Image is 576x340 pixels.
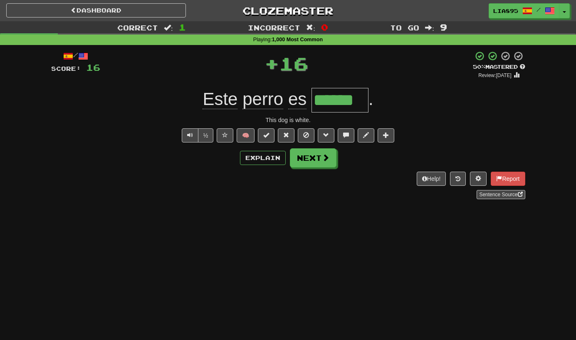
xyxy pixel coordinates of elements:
[450,172,466,186] button: Round history (alt+y)
[290,148,336,167] button: Next
[198,3,378,18] a: Clozemaster
[180,128,214,142] div: Text-to-speech controls
[279,53,308,74] span: 16
[491,172,525,186] button: Report
[198,128,214,142] button: ½
[278,128,294,142] button: Reset to 0% Mastered (alt+r)
[258,128,274,142] button: Set this sentence to 100% Mastered (alt+m)
[473,63,485,70] span: 50 %
[51,51,100,61] div: /
[358,128,374,142] button: Edit sentence (alt+d)
[182,128,198,142] button: Play sentence audio (ctl+space)
[248,23,300,32] span: Incorrect
[378,128,394,142] button: Add to collection (alt+a)
[51,116,525,124] div: This dog is white.
[288,89,307,109] span: es
[86,62,100,72] span: 16
[306,24,315,31] span: :
[240,151,286,165] button: Explain
[493,7,518,15] span: Lia895
[536,7,541,12] span: /
[473,63,525,71] div: Mastered
[6,3,186,17] a: Dashboard
[477,190,525,199] a: Sentence Source
[478,72,512,78] small: Review: [DATE]
[368,89,373,109] span: .
[203,89,237,109] span: Este
[217,128,233,142] button: Favorite sentence (alt+f)
[51,65,81,72] span: Score:
[338,128,354,142] button: Discuss sentence (alt+u)
[164,24,173,31] span: :
[440,22,447,32] span: 9
[425,24,434,31] span: :
[237,128,255,142] button: 🧠
[179,22,186,32] span: 1
[390,23,419,32] span: To go
[321,22,328,32] span: 0
[272,37,323,42] strong: 1,000 Most Common
[117,23,158,32] span: Correct
[318,128,334,142] button: Grammar (alt+g)
[489,3,559,18] a: Lia895 /
[242,89,283,109] span: perro
[265,51,279,76] span: +
[417,172,446,186] button: Help!
[298,128,314,142] button: Ignore sentence (alt+i)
